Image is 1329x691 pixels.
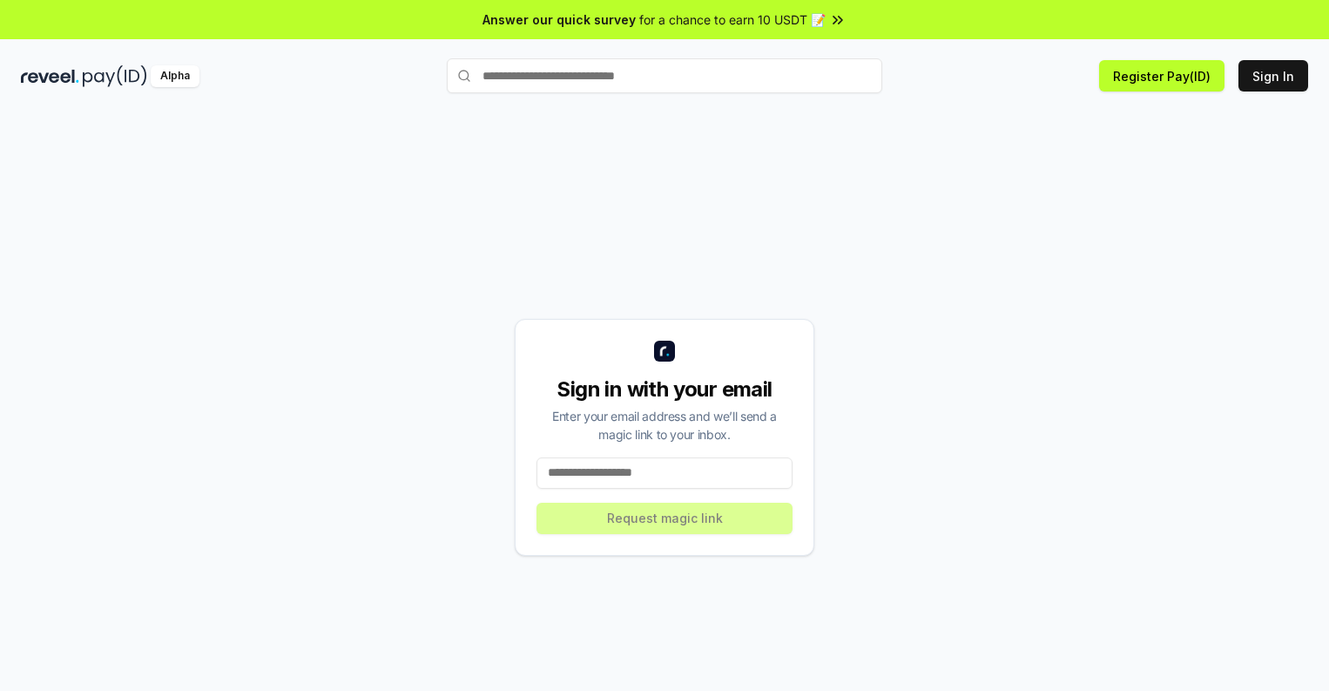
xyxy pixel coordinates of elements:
div: Alpha [151,65,199,87]
img: logo_small [654,341,675,362]
button: Register Pay(ID) [1099,60,1224,91]
img: reveel_dark [21,65,79,87]
button: Sign In [1238,60,1308,91]
img: pay_id [83,65,147,87]
div: Enter your email address and we’ll send a magic link to your inbox. [536,407,793,444]
span: for a chance to earn 10 USDT 📝 [639,10,826,29]
div: Sign in with your email [536,376,793,403]
span: Answer our quick survey [482,10,636,29]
